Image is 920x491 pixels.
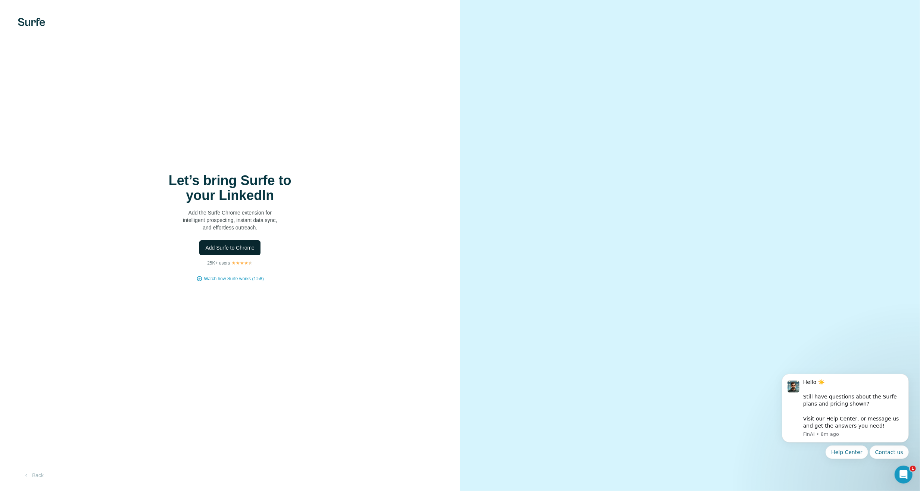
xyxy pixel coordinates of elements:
p: Add the Surfe Chrome extension for intelligent prospecting, instant data sync, and effortless out... [155,209,305,231]
p: 25K+ users [207,260,230,266]
h1: Let’s bring Surfe to your LinkedIn [155,173,305,203]
iframe: Intercom live chat [895,466,913,484]
span: Add Surfe to Chrome [205,244,255,251]
span: 1 [910,466,916,472]
button: Watch how Surfe works (1:58) [204,275,264,282]
button: Back [18,469,49,482]
img: Rating Stars [231,261,253,265]
img: Surfe's logo [18,18,45,26]
button: Add Surfe to Chrome [199,240,261,255]
iframe: Intercom notifications message [771,350,920,471]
